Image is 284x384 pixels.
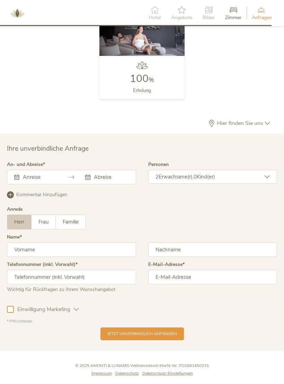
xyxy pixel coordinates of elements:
[197,173,215,180] span: Kind(er)
[75,363,158,368] span: © 2025 AMONTI & LUNARIS Wellnessresort
[156,173,159,180] span: 2
[133,87,151,94] span: Erholung
[7,162,45,167] label: An- und Abreise
[38,218,48,225] span: Frau
[148,262,185,267] label: E-Mail-Adresse
[7,242,136,257] input: Vorname
[148,242,277,257] input: Nachname
[14,218,24,225] span: Herr
[194,173,197,180] span: 0
[225,15,241,20] span: Zimmer
[160,363,209,368] span: MwSt-Nr. IT01691450215
[7,3,28,24] img: AMONTI & LUNARIS Wellnessresort
[115,370,142,376] a: Datenschutz
[63,218,79,225] span: Familie
[92,174,128,181] input: Abreise
[148,270,277,284] input: E-Mail-Adresse
[7,318,277,324] div: * Pflichtfelder
[158,363,160,368] span: -
[252,15,272,20] span: Anfragen
[149,15,161,20] span: Hotel
[130,72,149,86] span: 100
[148,162,169,167] label: Personen
[107,331,177,337] span: Jetzt unverbindlich anfragen
[215,120,265,126] span: Hier finden Sie uns
[7,144,89,153] span: Ihre unverbindliche Anfrage
[91,370,112,376] span: Impressum
[159,173,194,180] span: Erwachsene(r),
[7,207,23,212] div: Anrede
[16,191,67,198] span: Kommentar hinzufügen
[14,306,74,313] span: Einwilligung Marketing
[7,284,136,293] div: Wichtig für Rückfragen zu Ihrem Wunschangebot
[203,15,215,20] span: Bilder
[7,262,78,267] label: Telefonnummer (inkl. Vorwahl)
[7,10,28,15] a: AMONTI & LUNARIS Wellnessresort
[171,15,192,20] span: Angebote
[149,76,154,84] span: %
[7,270,136,284] input: Telefonnummer (inkl. Vorwahl)
[115,370,139,376] span: Datenschutz
[7,235,22,240] label: Name
[142,370,193,376] a: Datenschutz-Einstellungen
[21,174,57,181] input: Anreise
[91,370,115,376] a: Impressum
